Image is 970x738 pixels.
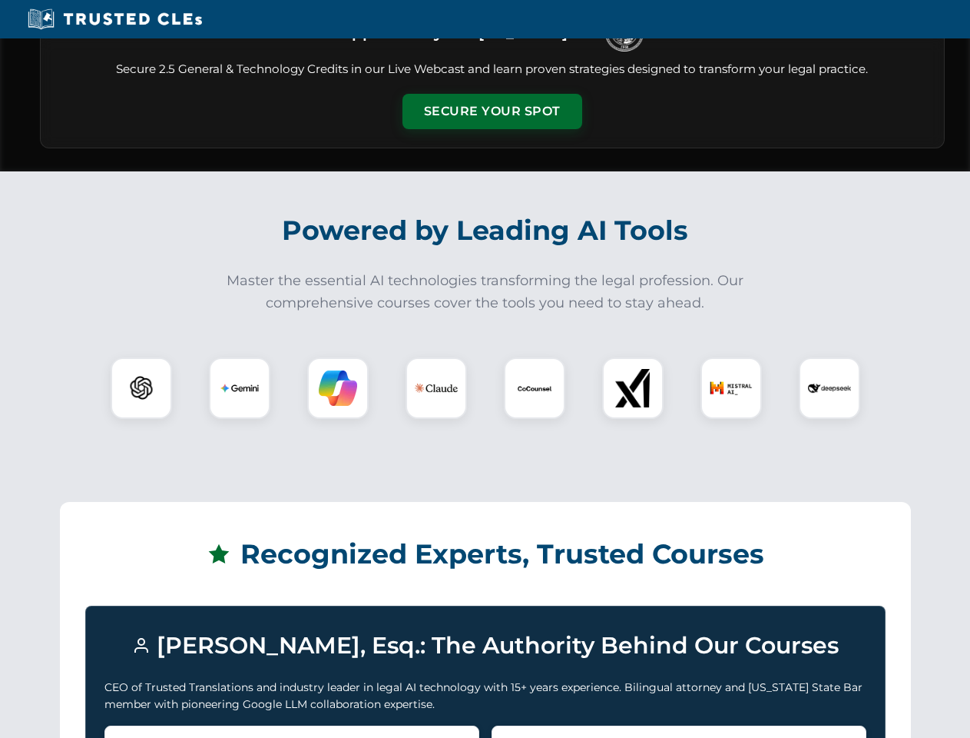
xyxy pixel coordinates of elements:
[710,367,753,410] img: Mistral AI Logo
[119,366,164,411] img: ChatGPT Logo
[808,367,851,410] img: DeepSeek Logo
[111,357,172,419] div: ChatGPT
[307,357,369,419] div: Copilot
[700,357,762,419] div: Mistral AI
[415,367,458,410] img: Claude Logo
[104,679,866,713] p: CEO of Trusted Translations and industry leader in legal AI technology with 15+ years experience....
[104,625,866,667] h3: [PERSON_NAME], Esq.: The Authority Behind Our Courses
[60,204,911,258] h2: Powered by Leading AI Tools
[602,357,664,419] div: xAI
[402,94,582,129] button: Secure Your Spot
[319,369,357,407] img: Copilot Logo
[85,527,886,581] h2: Recognized Experts, Trusted Courses
[515,369,554,407] img: CoCounsel Logo
[217,270,754,314] p: Master the essential AI technologies transforming the legal profession. Our comprehensive courses...
[209,357,270,419] div: Gemini
[504,357,565,419] div: CoCounsel
[59,61,925,78] p: Secure 2.5 General & Technology Credits in our Live Webcast and learn proven strategies designed ...
[799,357,860,419] div: DeepSeek
[220,369,259,407] img: Gemini Logo
[406,357,467,419] div: Claude
[614,369,652,407] img: xAI Logo
[23,8,207,31] img: Trusted CLEs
